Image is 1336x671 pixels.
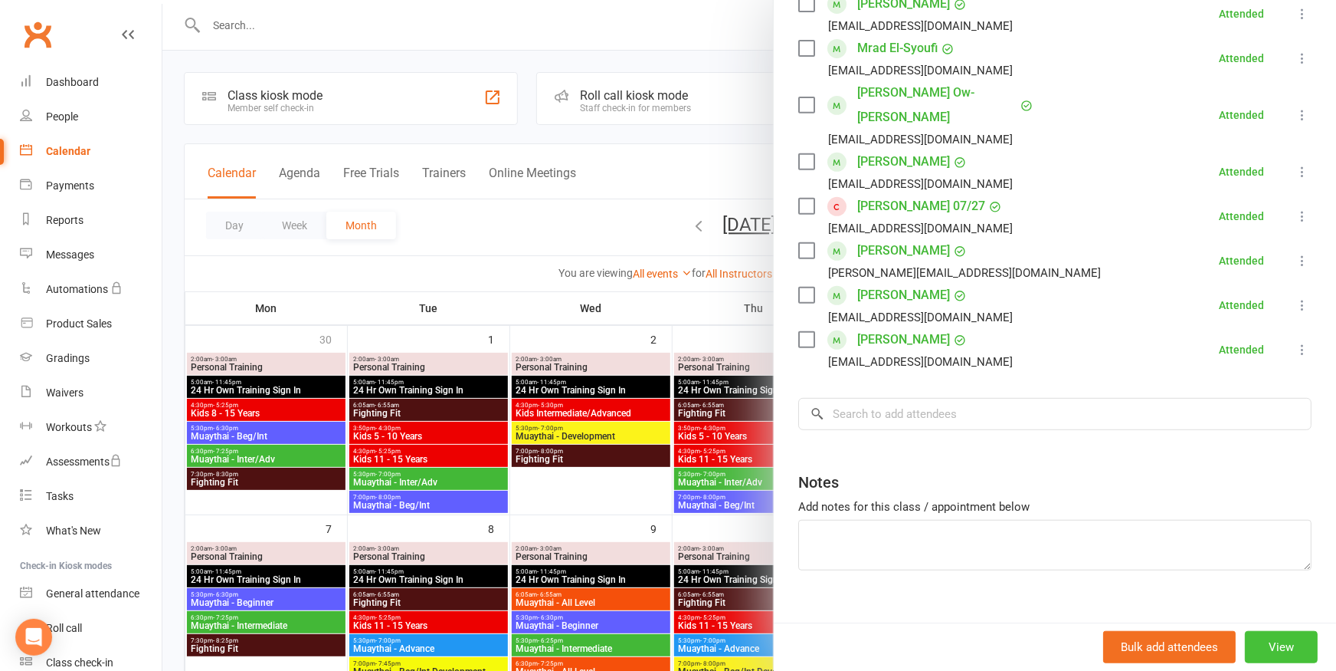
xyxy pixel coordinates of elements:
[20,514,162,548] a: What's New
[20,445,162,479] a: Assessments
[20,169,162,203] a: Payments
[46,317,112,330] div: Product Sales
[46,421,92,433] div: Workouts
[20,65,162,100] a: Dashboard
[20,203,162,238] a: Reports
[857,150,950,174] a: [PERSON_NAME]
[20,134,162,169] a: Calendar
[46,145,90,157] div: Calendar
[46,76,99,88] div: Dashboard
[20,307,162,341] a: Product Sales
[828,263,1101,283] div: [PERSON_NAME][EMAIL_ADDRESS][DOMAIN_NAME]
[46,525,101,537] div: What's New
[1219,8,1264,19] div: Attended
[828,174,1013,194] div: [EMAIL_ADDRESS][DOMAIN_NAME]
[798,398,1311,430] input: Search to add attendees
[1219,110,1264,120] div: Attended
[828,16,1013,36] div: [EMAIL_ADDRESS][DOMAIN_NAME]
[857,283,950,308] a: [PERSON_NAME]
[1103,631,1236,663] button: Bulk add attendees
[798,498,1311,516] div: Add notes for this class / appointment below
[1219,255,1264,266] div: Attended
[46,656,113,669] div: Class check-in
[20,341,162,376] a: Gradings
[828,61,1013,81] div: [EMAIL_ADDRESS][DOMAIN_NAME]
[20,577,162,611] a: General attendance kiosk mode
[857,81,1017,130] a: [PERSON_NAME] Ow-[PERSON_NAME]
[46,490,74,502] div: Tasks
[1219,166,1264,177] div: Attended
[1219,300,1264,311] div: Attended
[15,619,52,656] div: Open Intercom Messenger
[828,352,1013,372] div: [EMAIL_ADDRESS][DOMAIN_NAME]
[20,611,162,646] a: Roll call
[20,272,162,307] a: Automations
[1219,344,1264,355] div: Attended
[1219,53,1264,64] div: Attended
[20,410,162,445] a: Workouts
[828,130,1013,150] div: [EMAIL_ADDRESS][DOMAIN_NAME]
[18,15,57,54] a: Clubworx
[857,238,950,263] a: [PERSON_NAME]
[46,179,94,192] div: Payments
[46,386,83,399] div: Waivers
[46,110,78,123] div: People
[1245,631,1318,663] button: View
[46,622,82,634] div: Roll call
[857,194,985,219] a: [PERSON_NAME] 07/27
[828,219,1013,238] div: [EMAIL_ADDRESS][DOMAIN_NAME]
[20,100,162,134] a: People
[20,238,162,272] a: Messages
[46,587,139,600] div: General attendance
[1219,211,1264,222] div: Attended
[20,376,162,410] a: Waivers
[828,308,1013,327] div: [EMAIL_ADDRESS][DOMAIN_NAME]
[46,248,94,261] div: Messages
[20,479,162,514] a: Tasks
[857,327,950,352] a: [PERSON_NAME]
[857,36,938,61] a: Mrad El-Syoufi
[46,352,90,364] div: Gradings
[46,283,108,295] div: Automations
[46,456,122,468] div: Assessments
[46,214,83,226] div: Reports
[798,472,839,493] div: Notes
